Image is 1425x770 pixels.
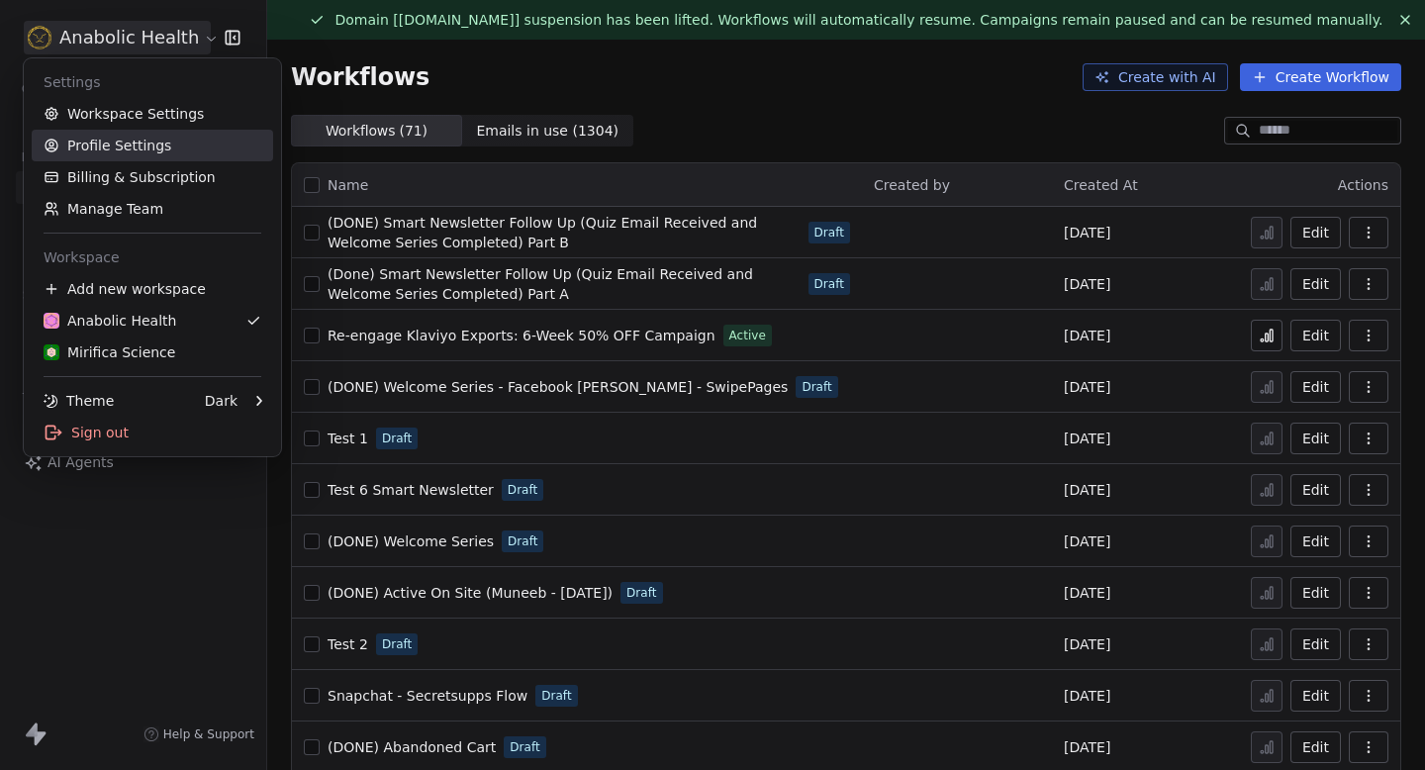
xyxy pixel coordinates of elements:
a: Workspace Settings [32,98,273,130]
a: Billing & Subscription [32,161,273,193]
div: Workspace [32,241,273,273]
div: Mirifica Science [44,342,175,362]
div: Settings [32,66,273,98]
a: Profile Settings [32,130,273,161]
div: Theme [44,391,114,411]
div: Add new workspace [32,273,273,305]
div: Sign out [32,417,273,448]
img: MIRIFICA%20science_logo_icon-big.png [44,344,59,360]
div: Dark [205,391,237,411]
img: Anabolic-Health-Icon-192.png [44,313,59,329]
a: Manage Team [32,193,273,225]
div: Anabolic Health [44,311,176,331]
